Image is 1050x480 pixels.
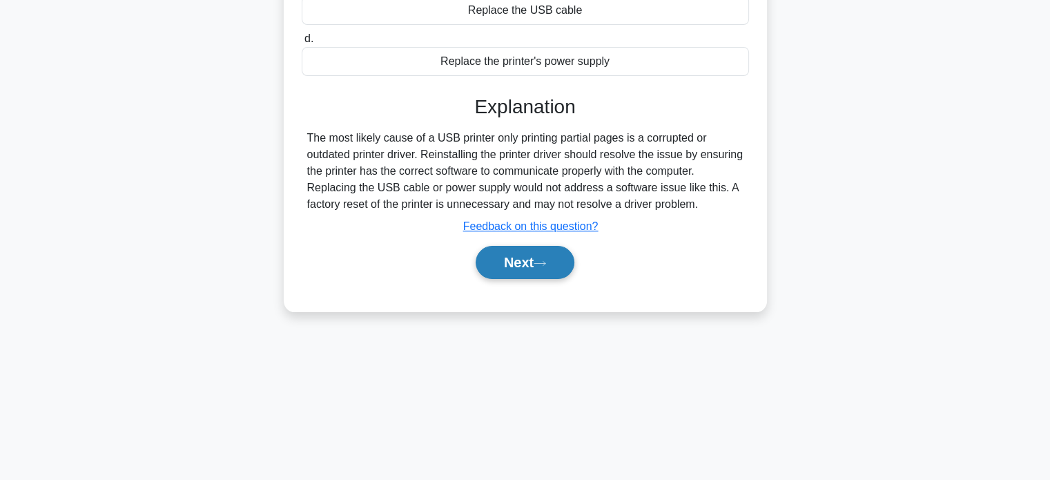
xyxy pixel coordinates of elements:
[310,95,741,119] h3: Explanation
[304,32,313,44] span: d.
[476,246,574,279] button: Next
[463,220,599,232] a: Feedback on this question?
[307,130,743,213] div: The most likely cause of a USB printer only printing partial pages is a corrupted or outdated pri...
[302,47,749,76] div: Replace the printer's power supply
